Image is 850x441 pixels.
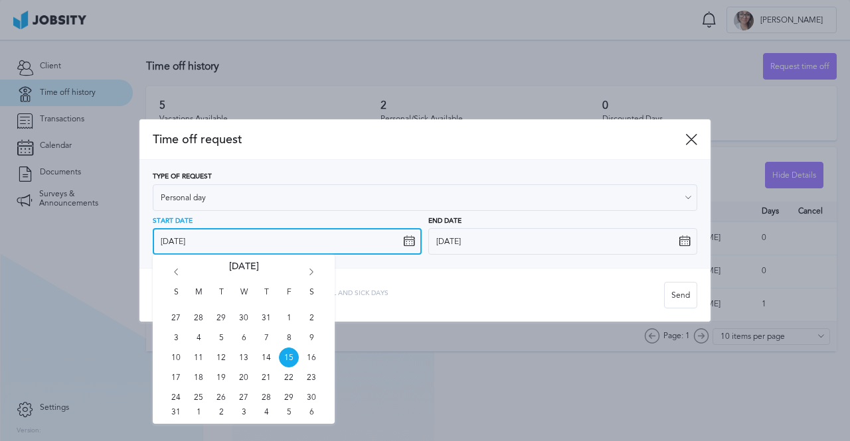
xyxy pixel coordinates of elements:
span: Thu Aug 14 2025 [256,347,276,367]
span: End Date [428,218,462,225]
i: Go back 1 month [170,269,182,281]
span: Fri Aug 08 2025 [279,328,299,347]
span: Time off request [153,133,685,147]
span: Fri Aug 01 2025 [279,308,299,328]
span: Tue Aug 19 2025 [211,367,231,387]
span: Tue Sep 02 2025 [211,407,231,417]
span: Thu Sep 04 2025 [256,407,276,417]
span: Wed Aug 20 2025 [234,367,254,387]
span: Wed Jul 30 2025 [234,308,254,328]
span: Sat Sep 06 2025 [301,407,321,417]
span: Thu Aug 21 2025 [256,367,276,387]
span: Wed Aug 13 2025 [234,347,254,367]
span: Sun Aug 10 2025 [166,347,186,367]
span: M [189,288,209,308]
span: Thu Jul 31 2025 [256,308,276,328]
span: Thu Aug 28 2025 [256,387,276,407]
span: Tue Aug 26 2025 [211,387,231,407]
span: Sun Jul 27 2025 [166,308,186,328]
span: Tue Aug 12 2025 [211,347,231,367]
span: Type of Request [153,173,212,181]
span: Mon Sep 01 2025 [189,407,209,417]
span: Tue Aug 05 2025 [211,328,231,347]
span: Sun Aug 17 2025 [166,367,186,387]
span: Sat Aug 16 2025 [301,347,321,367]
div: Send [665,283,697,309]
span: Sat Aug 30 2025 [301,387,321,407]
button: Send [664,282,697,308]
span: Tue Jul 29 2025 [211,308,231,328]
span: Start Date [153,218,193,225]
span: [DATE] [229,261,259,288]
span: S [301,288,321,308]
span: Mon Aug 18 2025 [189,367,209,387]
span: Mon Jul 28 2025 [189,308,209,328]
span: Wed Aug 27 2025 [234,387,254,407]
span: Fri Sep 05 2025 [279,407,299,417]
span: Thu Aug 07 2025 [256,328,276,347]
i: Go forward 1 month [305,269,317,281]
span: Mon Aug 04 2025 [189,328,209,347]
span: Wed Aug 06 2025 [234,328,254,347]
span: Wed Sep 03 2025 [234,407,254,417]
span: Mon Aug 25 2025 [189,387,209,407]
span: W [234,288,254,308]
span: Sat Aug 23 2025 [301,367,321,387]
span: Mon Aug 11 2025 [189,347,209,367]
span: Sat Aug 02 2025 [301,308,321,328]
span: F [279,288,299,308]
span: Fri Aug 29 2025 [279,387,299,407]
span: Sun Aug 31 2025 [166,407,186,417]
span: Sun Aug 24 2025 [166,387,186,407]
span: Sun Aug 03 2025 [166,328,186,347]
span: S [166,288,186,308]
span: T [256,288,276,308]
span: Sat Aug 09 2025 [301,328,321,347]
span: Fri Aug 22 2025 [279,367,299,387]
span: Fri Aug 15 2025 [279,347,299,367]
span: T [211,288,231,308]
